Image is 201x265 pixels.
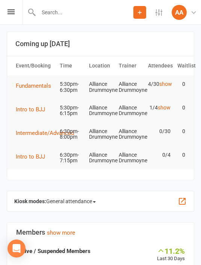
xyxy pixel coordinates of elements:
td: Alliance Drummoyne [115,75,145,99]
td: 0/4 [145,146,174,164]
td: 4/30 [145,75,174,93]
td: Alliance Drummoyne [115,99,145,123]
td: 0 [174,146,189,164]
button: Intro to BJJ [16,152,50,161]
button: Intro to BJJ [16,105,50,114]
td: Alliance Drummoyne [115,123,145,146]
a: show more [47,229,75,236]
span: Intro to BJJ [16,106,45,113]
th: Waitlist [174,56,189,75]
span: Fundamentals [16,82,51,89]
th: Trainer [115,56,145,75]
a: show [159,81,172,87]
td: 6:30pm-8:00pm [56,123,86,146]
input: Search... [36,7,133,18]
td: Alliance Drummoyne [86,99,115,123]
div: Last 30 Days [157,247,185,263]
span: Intermediate/Advanced [16,130,74,136]
td: 6:30pm-7:15pm [56,146,86,170]
th: Location [86,56,115,75]
td: 5:30pm-6:15pm [56,99,86,123]
h3: Coming up [DATE] [15,40,186,48]
button: Fundamentals [16,81,56,90]
button: Intermediate/Advanced [16,129,79,138]
div: Open Intercom Messenger [8,240,26,258]
td: 0 [174,99,189,117]
td: 0/30 [145,123,174,140]
td: 0 [174,123,189,140]
h3: Members [16,229,185,236]
div: 11.2% [157,247,185,255]
td: Alliance Drummoyne [86,146,115,170]
td: Alliance Drummoyne [86,123,115,146]
div: AA [172,5,187,20]
span: General attendance [46,195,96,207]
strong: Active / Suspended Members [16,248,91,255]
strong: Kiosk modes: [14,198,46,204]
th: Attendees [145,56,174,75]
td: 1/4 [145,99,174,117]
td: Alliance Drummoyne [115,146,145,170]
span: Intro to BJJ [16,153,45,160]
th: Event/Booking [12,56,56,75]
th: Time [56,56,86,75]
a: show [158,105,171,111]
td: Alliance Drummoyne [86,75,115,99]
td: 0 [174,75,189,93]
td: 5:30pm-6:30pm [56,75,86,99]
